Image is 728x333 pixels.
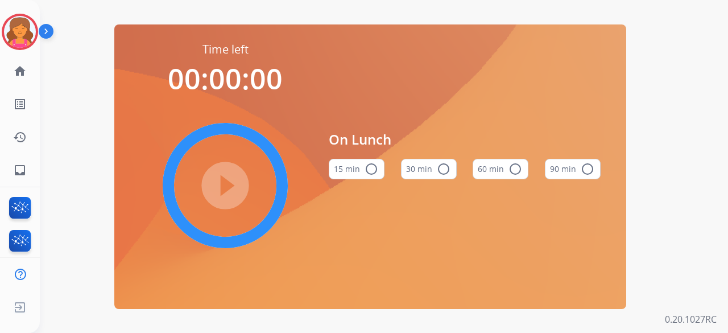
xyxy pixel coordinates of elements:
mat-icon: radio_button_unchecked [365,162,378,176]
mat-icon: radio_button_unchecked [581,162,594,176]
mat-icon: inbox [13,163,27,177]
button: 15 min [329,159,384,179]
button: 60 min [473,159,528,179]
mat-icon: list_alt [13,97,27,111]
button: 90 min [545,159,601,179]
mat-icon: radio_button_unchecked [437,162,450,176]
img: avatar [4,16,36,48]
button: 30 min [401,159,457,179]
p: 0.20.1027RC [665,313,717,326]
span: Time left [202,42,249,57]
mat-icon: home [13,64,27,78]
mat-icon: history [13,130,27,144]
span: 00:00:00 [168,59,283,98]
mat-icon: radio_button_unchecked [508,162,522,176]
span: On Lunch [329,129,601,150]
